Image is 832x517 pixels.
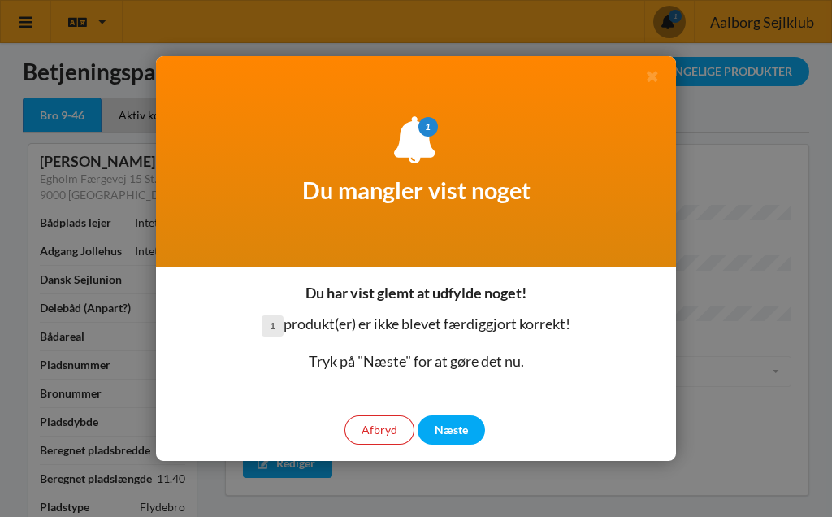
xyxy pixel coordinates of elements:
p: Tryk på "Næste" for at gøre det nu. [262,351,570,372]
h3: Du har vist glemt at udfylde noget! [305,284,526,302]
i: 1 [418,117,438,137]
p: produkt(er) er ikke blevet færdiggjort korrekt! [262,314,570,337]
div: Afbryd [344,415,414,445]
span: 1 [262,315,284,337]
div: Du mangler vist noget [156,56,676,267]
div: Næste [418,415,485,445]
